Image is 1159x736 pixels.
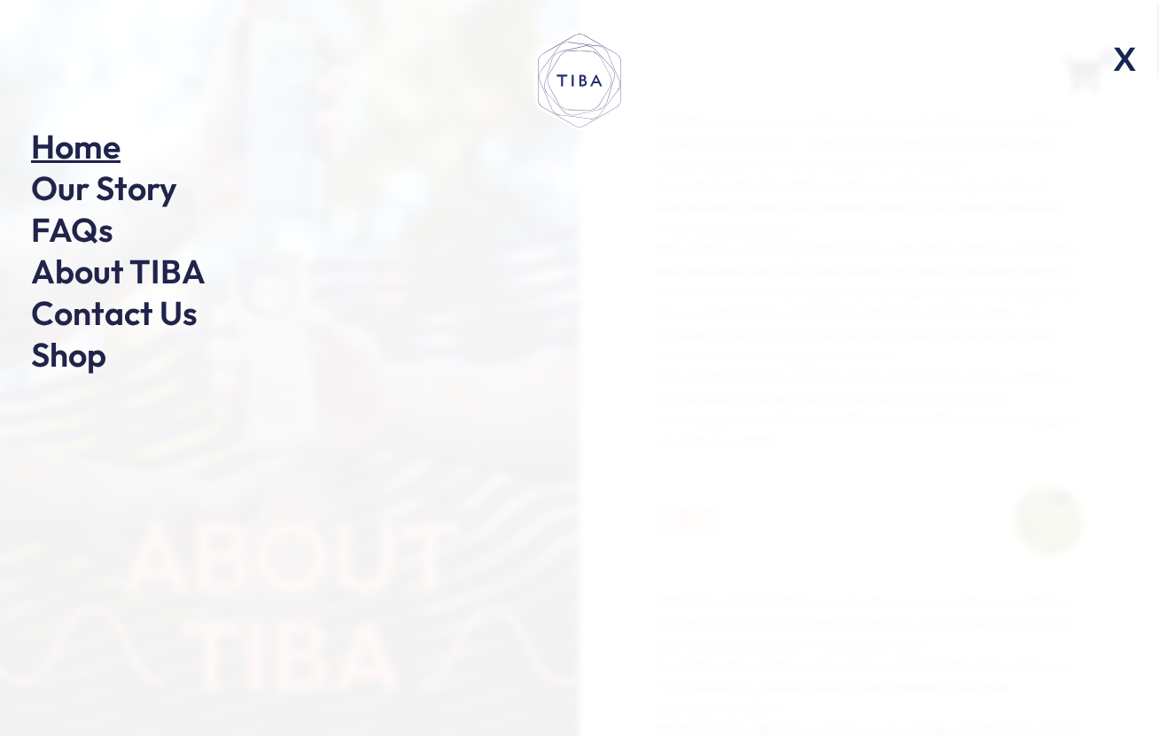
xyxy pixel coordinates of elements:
a: Contact Us [31,291,198,334]
a: Our Story [31,167,177,209]
span: X [1102,31,1148,87]
a: About TIBA [31,250,206,292]
a: Shop [31,333,106,376]
a: FAQs [31,208,113,251]
a: Home [31,125,121,167]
